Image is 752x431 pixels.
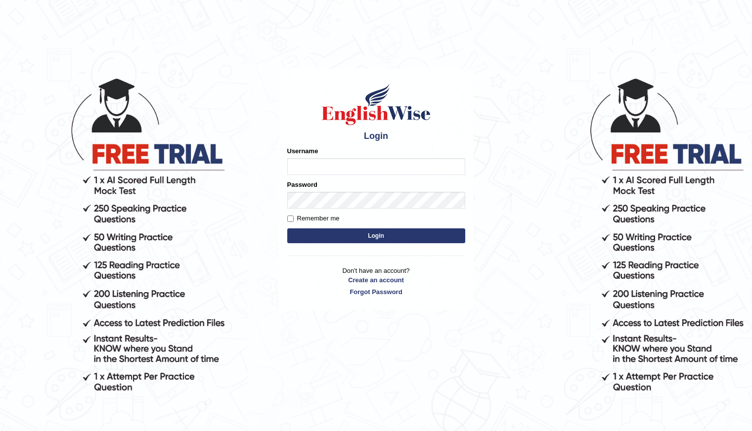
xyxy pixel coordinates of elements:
[287,228,465,243] button: Login
[287,287,465,297] a: Forgot Password
[287,180,317,189] label: Password
[287,214,340,223] label: Remember me
[287,266,465,297] p: Don't have an account?
[287,146,318,156] label: Username
[320,82,433,127] img: Logo of English Wise sign in for intelligent practice with AI
[287,131,465,141] h4: Login
[287,275,465,285] a: Create an account
[287,215,294,222] input: Remember me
